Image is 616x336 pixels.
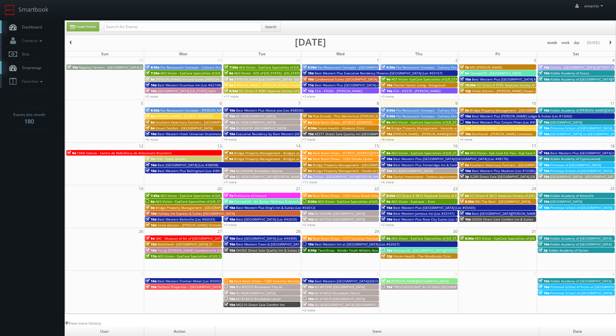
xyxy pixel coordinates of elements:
span: Best Western Plus [PERSON_NAME] Lodge & Suites (Loc #13060) [472,114,572,118]
a: +2 more [145,94,158,99]
img: smartbook-logo.png [5,5,15,15]
span: 9a [67,151,76,155]
span: 8:30a [460,236,474,241]
span: Best Western Plus [GEOGRAPHIC_DATA] &amp; Suites (Loc #44475) [472,77,576,81]
span: 10a [146,223,157,227]
span: *RESCHEDULING* BU #18660 [GEOGRAPHIC_DATA] [GEOGRAPHIC_DATA] [393,285,505,289]
span: 10a [224,108,235,113]
span: Primrose School of [GEOGRAPHIC_DATA] [550,205,612,210]
span: Best Western Frontier Motel (Loc #05052) [157,279,223,283]
span: 10a [224,126,235,130]
span: 10a [224,114,235,118]
span: 9a [381,126,390,130]
span: Best Western [GEOGRAPHIC_DATA]/[GEOGRAPHIC_DATA] (Loc #05785) [315,279,422,283]
span: 9a [224,157,233,161]
span: Rise Brands - Pins Mechanical [PERSON_NAME] [313,114,386,118]
span: 10a [381,217,392,222]
span: 10a [538,193,549,198]
span: 10a [538,168,549,173]
span: OH302 Direct Sale Quality Inn & Suites [GEOGRAPHIC_DATA] - [GEOGRAPHIC_DATA] [236,248,364,253]
span: 10a [538,163,549,167]
span: 10a [146,279,157,283]
span: MSI [PERSON_NAME] [470,65,502,70]
span: 8a [303,151,312,155]
span: Best Western Town & [GEOGRAPHIC_DATA] (Loc #05423) [236,242,323,246]
span: Best Western Plus Madison (Loc #10386) [472,168,535,173]
span: [PERSON_NAME] - [STREET_ADDRESS] [156,114,213,118]
span: Kiddie Academy of Cypresswood [550,157,600,161]
span: 10a [538,108,549,113]
span: Kiddie Academy of [GEOGRAPHIC_DATA] [550,242,611,246]
span: Kiddie Academy of Itsaca [550,71,589,75]
span: 10a [460,77,471,81]
span: AEG Vision - EyeCare Specialties of [US_STATE] – Elite Vision Care ([GEOGRAPHIC_DATA]) [391,151,527,155]
span: 10a [224,242,235,246]
span: GAC - Museum of Art of [GEOGRAPHIC_DATA][PERSON_NAME] (second shoot) [156,236,273,241]
span: 10a [224,285,235,289]
span: Bridge Property Management - [GEOGRAPHIC_DATA] at [GEOGRAPHIC_DATA] [156,205,273,210]
span: 10a [538,126,549,130]
span: 10a [224,120,235,125]
span: 8a [381,151,390,155]
span: BU #07260 [GEOGRAPHIC_DATA] [315,217,365,222]
span: Bridge Property Management - Bridges at [GEOGRAPHIC_DATA] [234,157,332,161]
span: Rack Room Shoes - [STREET_ADDRESS] [313,120,372,125]
span: 9a [460,71,469,75]
span: 7:30a [146,71,159,75]
span: 9a [303,163,312,167]
span: AEG Vision - ECS of [US_STATE] - [US_STATE] Valley Family Eye Care [234,71,337,75]
span: 8a [460,151,469,155]
span: 10a [146,89,157,93]
span: Best [GEOGRAPHIC_DATA][PERSON_NAME] (Loc #32091) [472,211,558,216]
span: Concept3D - [GEOGRAPHIC_DATA] [470,71,521,75]
span: 10a [381,157,392,161]
span: Concept3D - Art &amp; Wellness Enterprises [234,199,303,204]
span: AEG Vision - EyeCare Specialties of [US_STATE] – [PERSON_NAME] Eye Care [391,120,507,125]
span: AEG Vision - EyeCare Specialties of [US_STATE] – [GEOGRAPHIC_DATA] HD EyeCare [160,193,287,198]
span: Forum Health - The Woodlands Clinic [394,254,451,258]
span: Favorites [19,79,44,84]
span: [PERSON_NAME] - [PERSON_NAME][GEOGRAPHIC_DATA] [393,132,479,136]
span: 10a [538,236,549,241]
span: 8a [146,199,155,204]
span: 10a [303,211,314,216]
span: Bridge Property Management - [GEOGRAPHIC_DATA] [470,108,551,113]
span: Davlyn Investments - Sedona Apartments [393,174,457,179]
span: AEG Vision - Eyetique – Eton [391,199,435,204]
span: 9a [146,205,155,210]
span: Southern Veterinary Partners - [GEOGRAPHIC_DATA] [156,120,236,125]
span: 10a [538,199,549,204]
span: 11a [146,254,157,258]
span: Best Western Plus King's Inn & Suites (Loc #03012) [236,205,315,210]
span: 10a [460,114,471,118]
span: 10a [460,217,471,222]
span: 7:30a [224,65,238,70]
span: Perform Properties - [GEOGRAPHIC_DATA] [157,285,222,289]
span: 10a [303,77,314,81]
span: Best Western Plus Moose Jaw (Loc #68030) [236,108,303,113]
span: 10a [460,168,471,173]
span: Contacts [19,38,44,43]
span: Primrose of [GEOGRAPHIC_DATA] [550,163,601,167]
span: 10a [538,132,549,136]
a: +6 more [381,180,394,184]
span: 7:45a [146,193,159,198]
span: 10a [538,151,549,155]
input: Search for Events [104,22,261,31]
span: Kiddie Academy of [GEOGRAPHIC_DATA] [550,279,611,283]
span: 6:30a [303,65,317,70]
span: 9a [460,108,469,113]
span: AEG Vision - EyeCare Specialties of [US_STATE] – Olympic Eye Care [475,236,578,241]
span: 8a [303,157,312,161]
span: BU #00946 Brookdale Skyline [236,168,282,173]
span: Best Western Plus Bellingham (Loc #48188) [157,168,226,173]
a: +11 more [302,180,317,184]
span: 7a [460,65,469,70]
a: +8 more [381,137,394,142]
span: 9a [146,236,155,241]
span: 10a [538,205,549,210]
span: BU #02370 Brookdale Troy AL [236,285,283,289]
span: Regency Centers - [GEOGRAPHIC_DATA] (63020) [79,65,152,70]
span: AEG Vision - EyeCare Specialties of [US_STATE] – Eyeworks of San Mateo Optometry [318,199,447,204]
span: Best Western Hotel Universel Drummondville (Loc #67019) [157,132,249,136]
